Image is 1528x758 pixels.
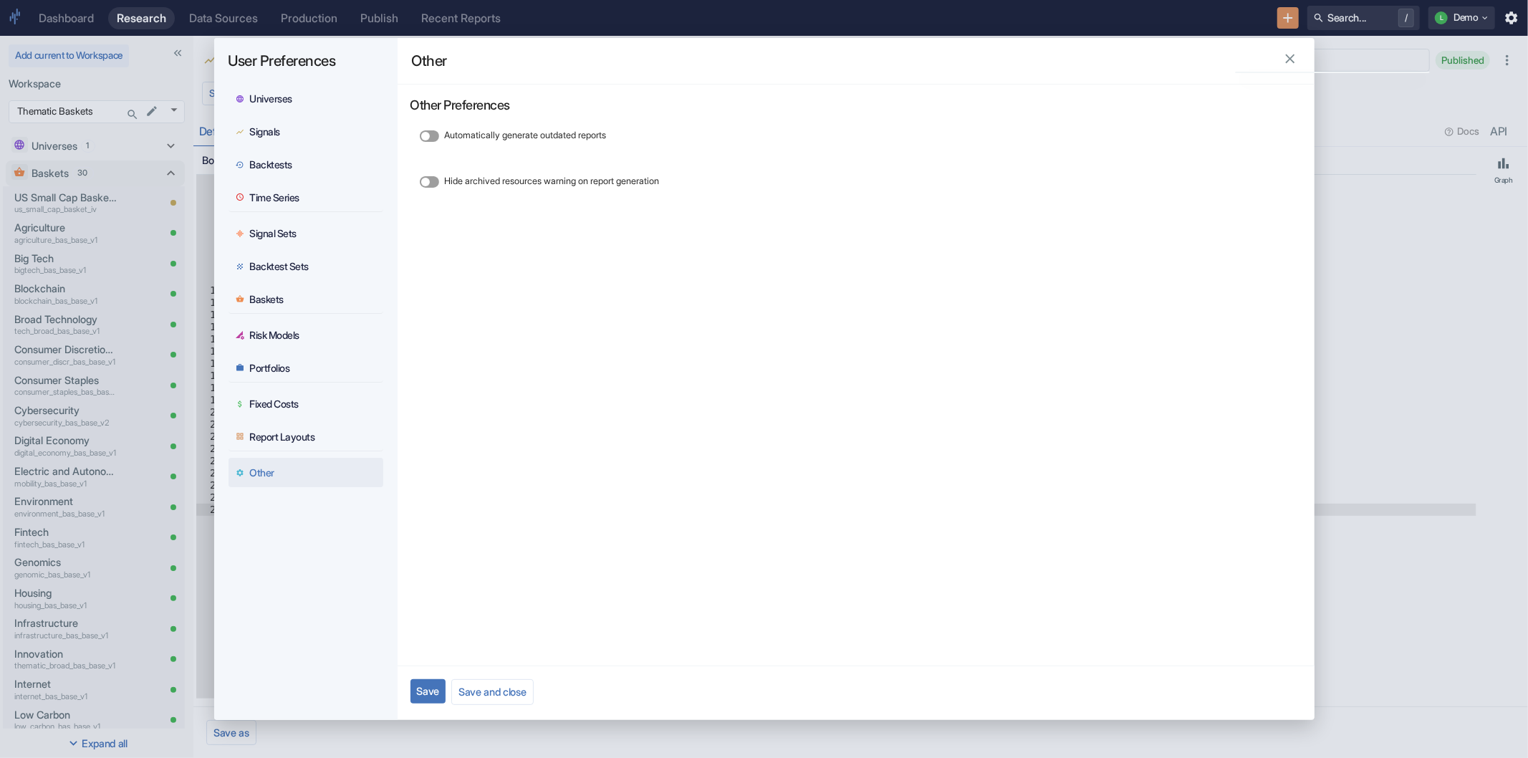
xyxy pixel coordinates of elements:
div: Signal Sets [250,227,297,240]
h6: Other Preferences [410,97,1302,113]
div: Other [250,466,275,479]
h5: Other [412,52,448,69]
div: Fixed Costs [250,398,299,411]
div: Backtest Sets [250,260,309,273]
div: Signals [250,125,281,138]
div: Report Layouts [250,431,315,443]
div: Preferences tabs [229,84,383,491]
div: Baskets [250,293,284,306]
button: Save [410,679,446,703]
div: Portfolios [250,362,290,375]
div: Time Series [250,191,300,204]
button: Save and close [451,679,533,704]
div: Universes [250,92,293,105]
h5: User Preferences [229,52,383,69]
div: Risk Models [250,329,300,342]
span: Automatically generate outdated reports [445,129,607,143]
div: Backtests [250,158,293,171]
span: Hide archived resources warning on report generation [445,175,660,188]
